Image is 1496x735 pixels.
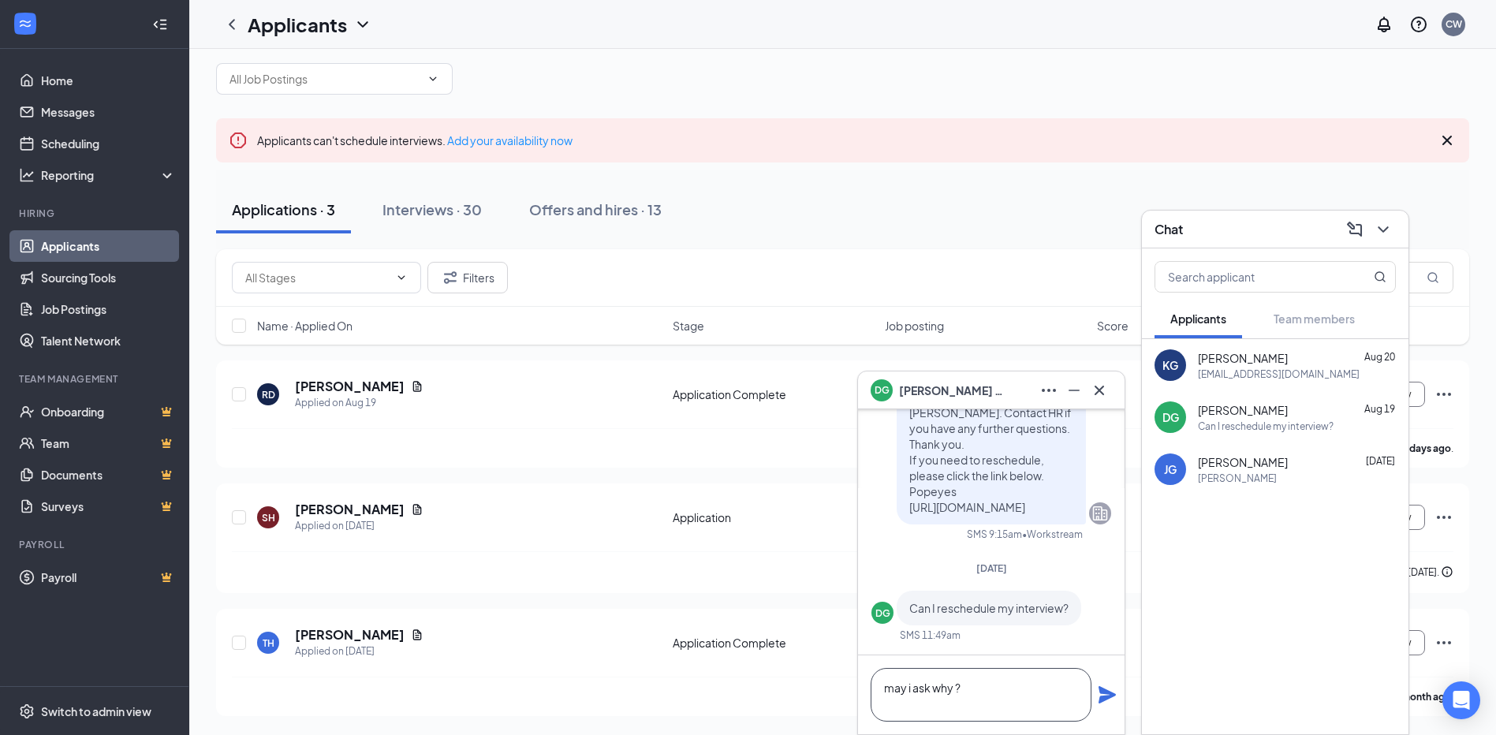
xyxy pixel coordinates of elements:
[976,562,1007,574] span: [DATE]
[41,230,176,262] a: Applicants
[673,635,875,651] div: Application Complete
[1438,131,1457,150] svg: Cross
[1170,312,1226,326] span: Applicants
[1198,454,1288,470] span: [PERSON_NAME]
[1164,461,1177,477] div: JG
[41,491,176,522] a: SurveysCrown
[17,16,33,32] svg: WorkstreamLogo
[41,167,177,183] div: Reporting
[1364,351,1395,363] span: Aug 20
[229,70,420,88] input: All Job Postings
[411,380,423,393] svg: Document
[1374,220,1393,239] svg: ChevronDown
[41,459,176,491] a: DocumentsCrown
[1434,385,1453,404] svg: Ellipses
[1022,528,1083,541] span: • Workstream
[885,318,944,334] span: Job posting
[295,378,405,395] h5: [PERSON_NAME]
[1036,378,1061,403] button: Ellipses
[232,200,335,219] div: Applications · 3
[1434,508,1453,527] svg: Ellipses
[441,268,460,287] svg: Filter
[1087,378,1112,403] button: Cross
[41,562,176,593] a: PayrollCrown
[41,427,176,459] a: TeamCrown
[900,629,961,642] div: SMS 11:49am
[222,15,241,34] svg: ChevronLeft
[1097,318,1129,334] span: Score
[1098,685,1117,704] button: Plane
[395,271,408,284] svg: ChevronDown
[1061,378,1087,403] button: Minimize
[19,538,173,551] div: Payroll
[673,318,704,334] span: Stage
[1198,350,1288,366] span: [PERSON_NAME]
[909,601,1069,615] span: Can I reschedule my interview?
[262,511,275,524] div: SH
[875,606,890,620] div: DG
[263,636,274,650] div: TH
[1162,357,1178,373] div: KG
[529,200,662,219] div: Offers and hires · 13
[427,73,439,85] svg: ChevronDown
[295,644,423,659] div: Applied on [DATE]
[673,386,875,402] div: Application Complete
[1198,420,1334,433] div: Can I reschedule my interview?
[382,200,482,219] div: Interviews · 30
[245,269,389,286] input: All Stages
[967,528,1022,541] div: SMS 9:15am
[19,167,35,183] svg: Analysis
[262,388,275,401] div: RD
[1371,217,1396,242] button: ChevronDown
[1155,221,1183,238] h3: Chat
[1446,17,1462,31] div: CW
[427,262,508,293] button: Filter Filters
[41,262,176,293] a: Sourcing Tools
[1441,565,1453,578] svg: Info
[1155,262,1342,292] input: Search applicant
[19,372,173,386] div: Team Management
[41,96,176,128] a: Messages
[447,133,573,147] a: Add your availability now
[295,501,405,518] h5: [PERSON_NAME]
[41,703,151,719] div: Switch to admin view
[871,668,1091,722] textarea: may i ask why ?
[1364,403,1395,415] span: Aug 19
[1394,691,1451,703] b: a month ago
[1402,442,1451,454] b: 7 days ago
[1162,409,1179,425] div: DG
[1198,402,1288,418] span: [PERSON_NAME]
[411,503,423,516] svg: Document
[1039,381,1058,400] svg: Ellipses
[1366,455,1395,467] span: [DATE]
[229,131,248,150] svg: Error
[1375,15,1393,34] svg: Notifications
[41,396,176,427] a: OnboardingCrown
[1065,381,1084,400] svg: Minimize
[295,626,405,644] h5: [PERSON_NAME]
[41,65,176,96] a: Home
[1274,312,1355,326] span: Team members
[248,11,347,38] h1: Applicants
[19,703,35,719] svg: Settings
[1374,270,1386,283] svg: MagnifyingGlass
[41,325,176,356] a: Talent Network
[1409,15,1428,34] svg: QuestionInfo
[295,518,423,534] div: Applied on [DATE]
[353,15,372,34] svg: ChevronDown
[1090,381,1109,400] svg: Cross
[19,207,173,220] div: Hiring
[1198,472,1277,485] div: [PERSON_NAME]
[1091,504,1110,523] svg: Company
[41,293,176,325] a: Job Postings
[152,17,168,32] svg: Collapse
[899,382,1009,399] span: [PERSON_NAME] Griifin
[1342,217,1367,242] button: ComposeMessage
[411,629,423,641] svg: Document
[257,318,353,334] span: Name · Applied On
[41,128,176,159] a: Scheduling
[1345,220,1364,239] svg: ComposeMessage
[257,133,573,147] span: Applicants can't schedule interviews.
[1198,367,1360,381] div: [EMAIL_ADDRESS][DOMAIN_NAME]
